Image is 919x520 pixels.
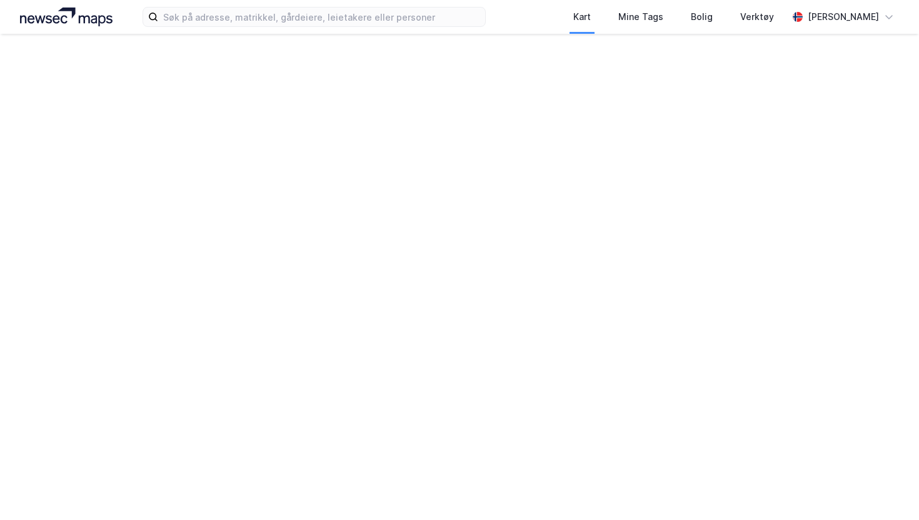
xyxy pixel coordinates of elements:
input: Søk på adresse, matrikkel, gårdeiere, leietakere eller personer [158,8,485,26]
img: logo.a4113a55bc3d86da70a041830d287a7e.svg [20,8,113,26]
div: Verktøy [740,9,774,24]
div: [PERSON_NAME] [808,9,879,24]
div: Mine Tags [618,9,663,24]
div: Bolig [691,9,713,24]
div: Kart [573,9,591,24]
